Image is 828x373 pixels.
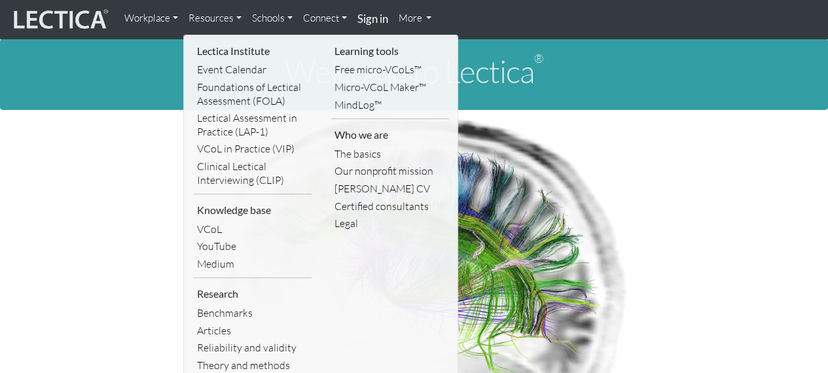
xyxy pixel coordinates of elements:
[331,180,449,198] a: [PERSON_NAME] CV
[357,12,388,26] strong: Sign in
[331,79,449,96] a: Micro-VCoL Maker™
[194,304,312,322] a: Benchmarks
[534,51,543,65] sup: ®
[331,198,449,215] a: Certified consultants
[10,7,109,32] img: lecticalive
[298,5,352,31] a: Connect
[183,5,247,31] a: Resources
[194,140,312,158] a: VCoL in Practice (VIP)
[194,238,312,255] a: YouTube
[194,79,312,109] a: Foundations of Lectical Assessment (FOLA)
[331,145,449,163] a: The basics
[194,339,312,357] a: Reliability and validity
[119,5,183,31] a: Workplace
[331,215,449,232] a: Legal
[331,162,449,180] a: Our nonprofit mission
[194,61,312,79] a: Event Calendar
[331,41,449,62] li: Learning tools
[331,124,449,145] li: Who we are
[194,41,312,62] li: Lectica Institute
[194,158,312,188] a: Clinical Lectical Interviewing (CLIP)
[194,109,312,140] a: Lectical Assessment in Practice (LAP-1)
[194,255,312,273] a: Medium
[331,96,449,114] a: MindLog™
[393,5,437,31] a: More
[194,322,312,340] a: Articles
[331,61,449,79] a: Free micro-VCoLs™
[10,54,818,89] h1: Welcome to Lectica
[352,5,393,33] a: Sign in
[247,5,298,31] a: Schools
[194,221,312,238] a: VCoL
[194,283,312,304] li: Research
[194,200,312,221] li: Knowledge base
